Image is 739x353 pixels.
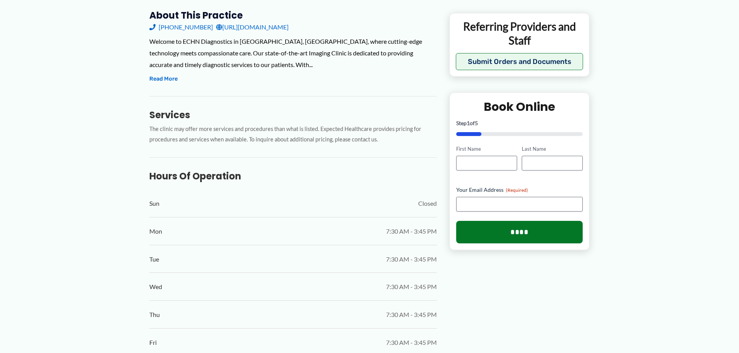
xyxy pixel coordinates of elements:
[456,53,583,70] button: Submit Orders and Documents
[456,121,583,126] p: Step of
[467,120,470,126] span: 1
[506,187,528,193] span: (Required)
[149,226,162,237] span: Mon
[386,281,437,293] span: 7:30 AM - 3:45 PM
[456,99,583,114] h2: Book Online
[149,74,178,84] button: Read More
[149,9,437,21] h3: About this practice
[386,309,437,320] span: 7:30 AM - 3:45 PM
[149,281,162,293] span: Wed
[386,337,437,348] span: 7:30 AM - 3:45 PM
[475,120,478,126] span: 5
[149,36,437,70] div: Welcome to ECHN Diagnostics in [GEOGRAPHIC_DATA], [GEOGRAPHIC_DATA], where cutting-edge technolog...
[149,309,160,320] span: Thu
[418,198,437,209] span: Closed
[216,21,289,33] a: [URL][DOMAIN_NAME]
[456,19,583,47] p: Referring Providers and Staff
[386,226,437,237] span: 7:30 AM - 3:45 PM
[149,124,437,145] p: The clinic may offer more services and procedures than what is listed. Expected Healthcare provid...
[149,198,159,209] span: Sun
[386,253,437,265] span: 7:30 AM - 3:45 PM
[149,337,157,348] span: Fri
[149,170,437,182] h3: Hours of Operation
[149,109,437,121] h3: Services
[456,145,517,153] label: First Name
[149,253,159,265] span: Tue
[149,21,213,33] a: [PHONE_NUMBER]
[522,145,583,153] label: Last Name
[456,186,583,193] label: Your Email Address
